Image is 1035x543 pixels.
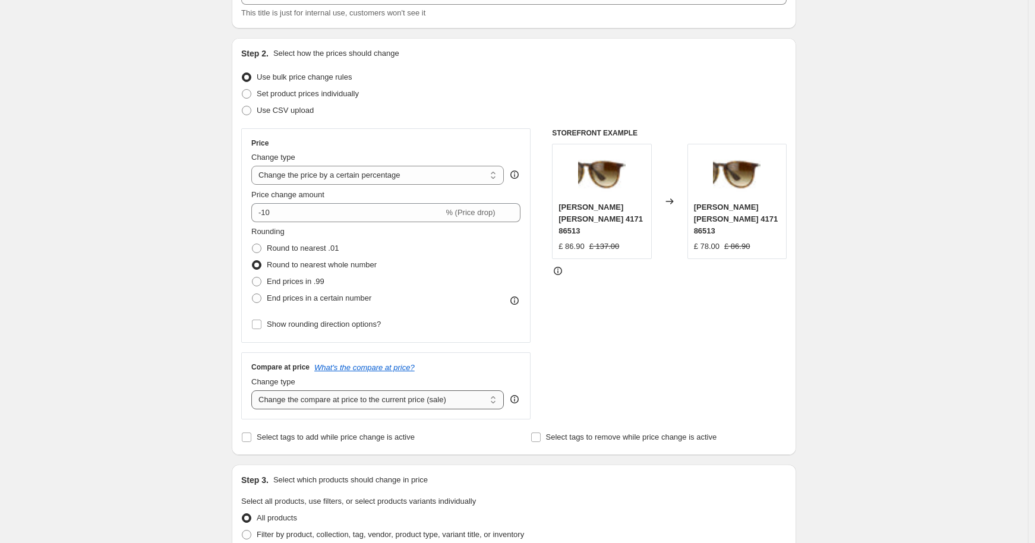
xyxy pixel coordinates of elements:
span: £ 86.90 [558,242,584,251]
button: What's the compare at price? [314,363,415,372]
span: Price change amount [251,190,324,199]
h2: Step 3. [241,474,269,486]
span: Change type [251,377,295,386]
span: Select tags to remove while price change is active [546,432,717,441]
span: All products [257,513,297,522]
span: End prices in a certain number [267,293,371,302]
span: Round to nearest whole number [267,260,377,269]
h2: Step 2. [241,48,269,59]
span: £ 86.90 [724,242,750,251]
p: Select how the prices should change [273,48,399,59]
h6: STOREFRONT EXAMPLE [552,128,787,138]
span: £ 137.00 [589,242,620,251]
span: Select all products, use filters, or select products variants individually [241,497,476,506]
img: ray-ban-erika-4171-86513-hd-1_80x.jpg [713,150,761,198]
span: Change type [251,153,295,162]
span: Round to nearest .01 [267,244,339,252]
span: Use bulk price change rules [257,72,352,81]
input: -15 [251,203,443,222]
h3: Price [251,138,269,148]
div: help [509,393,520,405]
span: Rounding [251,227,285,236]
span: This title is just for internal use, customers won't see it [241,8,425,17]
span: End prices in .99 [267,277,324,286]
span: [PERSON_NAME] [PERSON_NAME] 4171 86513 [694,203,778,235]
div: help [509,169,520,181]
span: Set product prices individually [257,89,359,98]
h3: Compare at price [251,362,310,372]
span: [PERSON_NAME] [PERSON_NAME] 4171 86513 [558,203,643,235]
img: ray-ban-erika-4171-86513-hd-1_80x.jpg [578,150,626,198]
span: % (Price drop) [446,208,495,217]
span: £ 78.00 [694,242,720,251]
span: Filter by product, collection, tag, vendor, product type, variant title, or inventory [257,530,524,539]
span: Show rounding direction options? [267,320,381,329]
span: Use CSV upload [257,106,314,115]
span: Select tags to add while price change is active [257,432,415,441]
p: Select which products should change in price [273,474,428,486]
